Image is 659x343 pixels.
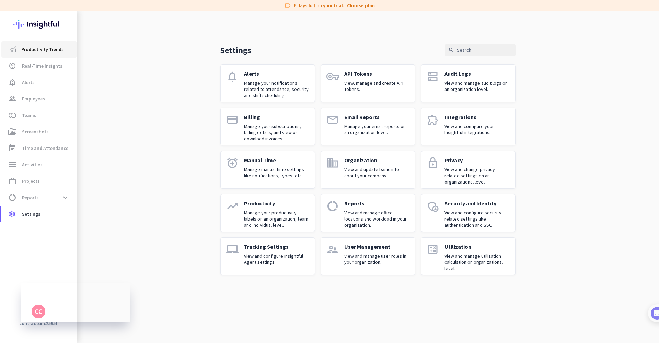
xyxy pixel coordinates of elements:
p: View and update basic info about your company. [344,166,409,179]
i: work_outline [8,177,16,185]
p: View and configure security-related settings like authentication and SSO. [444,210,510,228]
i: dns [427,70,439,83]
a: lockPrivacyView and change privacy-related settings on an organizational level. [421,151,516,189]
a: supervisor_accountUser ManagementView and manage user roles in your organization. [321,237,415,275]
p: Manage your notifications related to attendance, security and shift scheduling [244,80,309,98]
p: View and manage audit logs on an organization level. [444,80,510,92]
a: trending_upProductivityManage your productivity labels on an organization, team and individual le... [220,194,315,232]
p: Reports [344,200,409,207]
p: Manage your email reports on an organization level. [344,123,409,135]
i: notifications [226,70,239,83]
p: Utilization [444,243,510,250]
input: Search [445,44,516,56]
span: Teams [22,111,36,119]
i: storage [8,161,16,169]
a: storageActivities [1,156,77,173]
i: domain [326,157,339,169]
span: Productivity Trends [21,45,64,54]
p: Integrations [444,114,510,120]
span: Reports [22,193,39,202]
p: Manage your subscriptions, billing details, and view or download invoices. [244,123,309,142]
a: tollTeams [1,107,77,123]
i: lock [427,157,439,169]
a: data_usageReportsView and manage office locations and workload in your organization. [321,194,415,232]
p: Manage manual time settings like notifications, types, etc. [244,166,309,179]
img: menu-item [10,46,16,52]
p: Billing [244,114,309,120]
i: perm_media [8,128,16,136]
a: groupEmployees [1,91,77,107]
p: View and configure your Insightful integrations. [444,123,510,135]
p: API Tokens [344,70,409,77]
p: View, manage and create API Tokens. [344,80,409,92]
i: calculate [427,243,439,256]
p: View and configure Insightful Agent settings. [244,253,309,265]
p: View and change privacy-related settings on an organizational level. [444,166,510,185]
i: extension [427,114,439,126]
span: Alerts [22,78,35,86]
a: perm_mediaScreenshots [1,123,77,140]
i: data_usage [8,193,16,202]
i: alarm_add [226,157,239,169]
p: Alerts [244,70,309,77]
a: menu-itemProductivity Trends [1,41,77,58]
a: emailEmail ReportsManage your email reports on an organization level. [321,108,415,145]
span: Time and Attendance [22,144,68,152]
span: Employees [22,95,45,103]
a: av_timerReal-Time Insights [1,58,77,74]
p: Productivity [244,200,309,207]
a: Choose plan [347,2,375,9]
p: User Management [344,243,409,250]
a: domainOrganizationView and update basic info about your company. [321,151,415,189]
a: data_usageReportsexpand_more [1,189,77,206]
p: Organization [344,157,409,164]
i: data_usage [326,200,339,212]
a: work_outlineProjects [1,173,77,189]
a: notification_importantAlerts [1,74,77,91]
p: Manage your productivity labels on an organization, team and individual level. [244,210,309,228]
i: settings [8,210,16,218]
span: Activities [22,161,43,169]
a: alarm_addManual TimeManage manual time settings like notifications, types, etc. [220,151,315,189]
i: admin_panel_settings [427,200,439,212]
a: admin_panel_settingsSecurity and IdentityView and configure security-related settings like authen... [421,194,516,232]
i: vpn_key [326,70,339,83]
i: email [326,114,339,126]
i: notification_important [8,78,16,86]
i: trending_up [226,200,239,212]
p: Tracking Settings [244,243,309,250]
a: vpn_keyAPI TokensView, manage and create API Tokens. [321,64,415,102]
span: Projects [22,177,40,185]
p: Security and Identity [444,200,510,207]
i: toll [8,111,16,119]
p: View and manage office locations and workload in your organization. [344,210,409,228]
p: Audit Logs [444,70,510,77]
span: Settings [22,210,41,218]
button: expand_more [59,191,71,204]
p: View and manage user roles in your organization. [344,253,409,265]
p: Email Reports [344,114,409,120]
span: Screenshots [22,128,49,136]
a: paymentBillingManage your subscriptions, billing details, and view or download invoices. [220,108,315,145]
i: label [284,2,291,9]
p: Privacy [444,157,510,164]
img: Insightful logo [13,11,63,38]
i: payment [226,114,239,126]
a: calculateUtilizationView and manage utilization calculation on organizational level. [421,237,516,275]
a: settingsSettings [1,206,77,222]
a: laptop_macTracking SettingsView and configure Insightful Agent settings. [220,237,315,275]
iframe: Insightful Status [21,283,130,322]
p: Settings [220,45,251,56]
p: Manual Time [244,157,309,164]
p: View and manage utilization calculation on organizational level. [444,253,510,271]
span: Real-Time Insights [22,62,62,70]
i: search [448,47,454,53]
i: supervisor_account [326,243,339,256]
a: notificationsAlertsManage your notifications related to attendance, security and shift scheduling [220,64,315,102]
i: av_timer [8,62,16,70]
i: laptop_mac [226,243,239,256]
a: extensionIntegrationsView and configure your Insightful integrations. [421,108,516,145]
a: event_noteTime and Attendance [1,140,77,156]
i: group [8,95,16,103]
i: event_note [8,144,16,152]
